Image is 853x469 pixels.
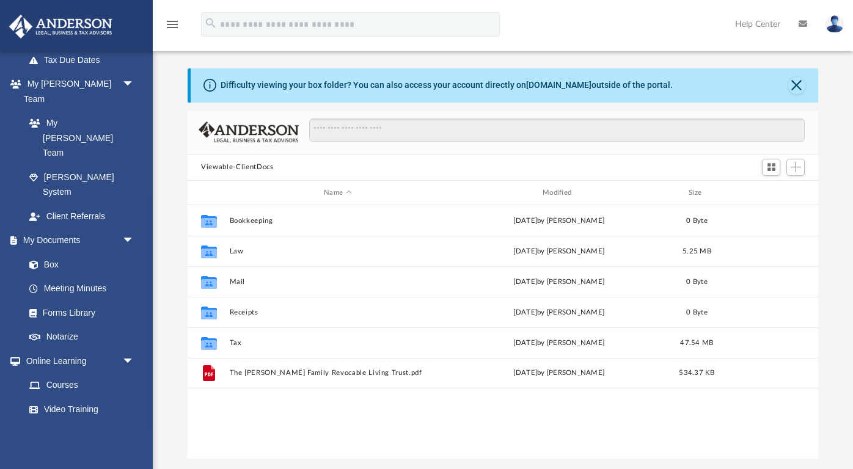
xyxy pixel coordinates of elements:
[687,278,708,285] span: 0 Byte
[5,15,116,38] img: Anderson Advisors Platinum Portal
[683,248,711,255] span: 5.25 MB
[826,15,844,33] img: User Pic
[122,72,147,97] span: arrow_drop_down
[17,48,153,72] a: Tax Due Dates
[165,23,180,32] a: menu
[17,277,147,301] a: Meeting Minutes
[681,340,714,346] span: 47.54 MB
[17,300,141,325] a: Forms Library
[514,248,538,255] span: [DATE]
[451,216,667,227] div: [DATE] by [PERSON_NAME]
[17,204,147,228] a: Client Referrals
[17,252,141,277] a: Box
[9,72,147,111] a: My [PERSON_NAME] Teamarrow_drop_down
[17,165,147,204] a: [PERSON_NAME] System
[230,278,446,286] button: Mail
[727,187,813,198] div: id
[309,118,805,142] input: Search files and folders
[230,217,446,225] button: Bookkeeping
[673,187,722,198] div: Size
[788,77,805,94] button: Close
[230,339,446,347] button: Tax
[229,187,445,198] div: Name
[230,247,446,255] button: Law
[17,397,141,421] a: Video Training
[17,373,147,398] a: Courses
[687,217,708,224] span: 0 Byte
[122,349,147,374] span: arrow_drop_down
[9,349,147,373] a: Online Learningarrow_drop_down
[201,162,273,173] button: Viewable-ClientDocs
[193,187,224,198] div: id
[17,111,141,165] a: My [PERSON_NAME] Team
[221,79,673,92] div: Difficulty viewing your box folder? You can also access your account directly on outside of the p...
[687,309,708,316] span: 0 Byte
[451,368,667,379] div: [DATE] by [PERSON_NAME]
[204,16,218,30] i: search
[17,421,147,446] a: Resources
[9,228,147,253] a: My Documentsarrow_drop_down
[165,17,180,32] i: menu
[762,159,780,176] button: Switch to Grid View
[17,325,147,349] a: Notarize
[679,370,715,377] span: 534.37 KB
[451,338,667,349] div: [DATE] by [PERSON_NAME]
[122,228,147,253] span: arrow_drop_down
[451,277,667,288] div: [DATE] by [PERSON_NAME]
[451,187,667,198] div: Modified
[230,308,446,316] button: Receipts
[526,80,591,90] a: [DOMAIN_NAME]
[230,369,446,377] button: The [PERSON_NAME] Family Revocable Living Trust.pdf
[451,246,667,257] div: by [PERSON_NAME]
[451,307,667,318] div: [DATE] by [PERSON_NAME]
[786,159,805,176] button: Add
[188,205,818,459] div: grid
